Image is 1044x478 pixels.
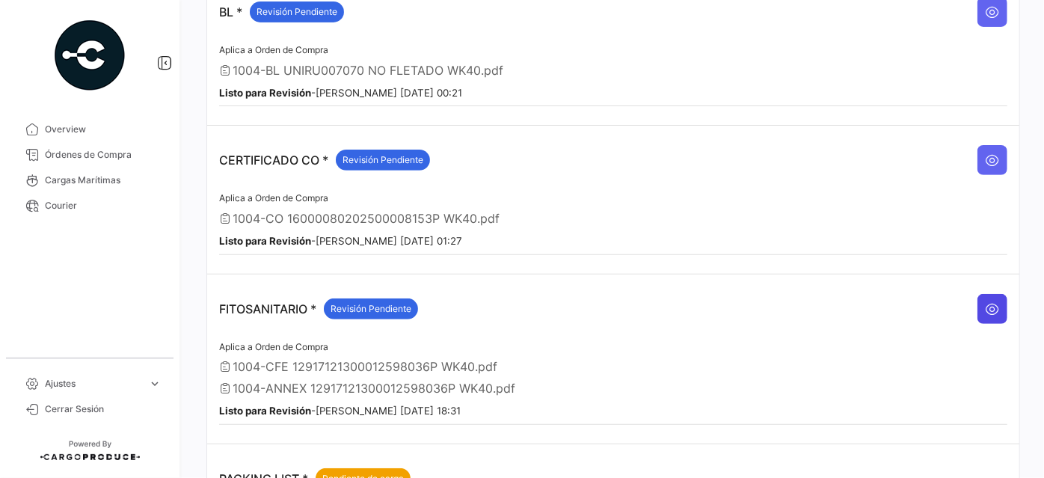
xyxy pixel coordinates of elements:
span: Revisión Pendiente [343,153,423,167]
img: powered-by.png [52,18,127,93]
span: Revisión Pendiente [331,302,411,316]
a: Cargas Marítimas [12,168,168,193]
span: 1004-BL UNIRU007070 NO FLETADO WK40.pdf [233,63,503,78]
a: Courier [12,193,168,218]
span: 1004-CFE 12917121300012598036P WK40.pdf [233,359,497,374]
span: expand_more [148,377,162,390]
small: - [PERSON_NAME] [DATE] 00:21 [219,87,462,99]
span: Aplica a Orden de Compra [219,192,328,203]
span: Cargas Marítimas [45,174,162,187]
span: 1004-ANNEX 12917121300012598036P WK40.pdf [233,381,515,396]
b: Listo para Revisión [219,87,311,99]
span: Revisión Pendiente [257,5,337,19]
small: - [PERSON_NAME] [DATE] 18:31 [219,405,461,417]
span: Órdenes de Compra [45,148,162,162]
span: Courier [45,199,162,212]
span: 1004-CO 16000080202500008153P WK40.pdf [233,211,500,226]
b: Listo para Revisión [219,235,311,247]
small: - [PERSON_NAME] [DATE] 01:27 [219,235,462,247]
a: Overview [12,117,168,142]
span: Overview [45,123,162,136]
span: Aplica a Orden de Compra [219,341,328,352]
span: Cerrar Sesión [45,402,162,416]
span: Aplica a Orden de Compra [219,44,328,55]
a: Órdenes de Compra [12,142,168,168]
span: Ajustes [45,377,142,390]
p: CERTIFICADO CO * [219,150,430,171]
b: Listo para Revisión [219,405,311,417]
p: FITOSANITARIO * [219,298,418,319]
